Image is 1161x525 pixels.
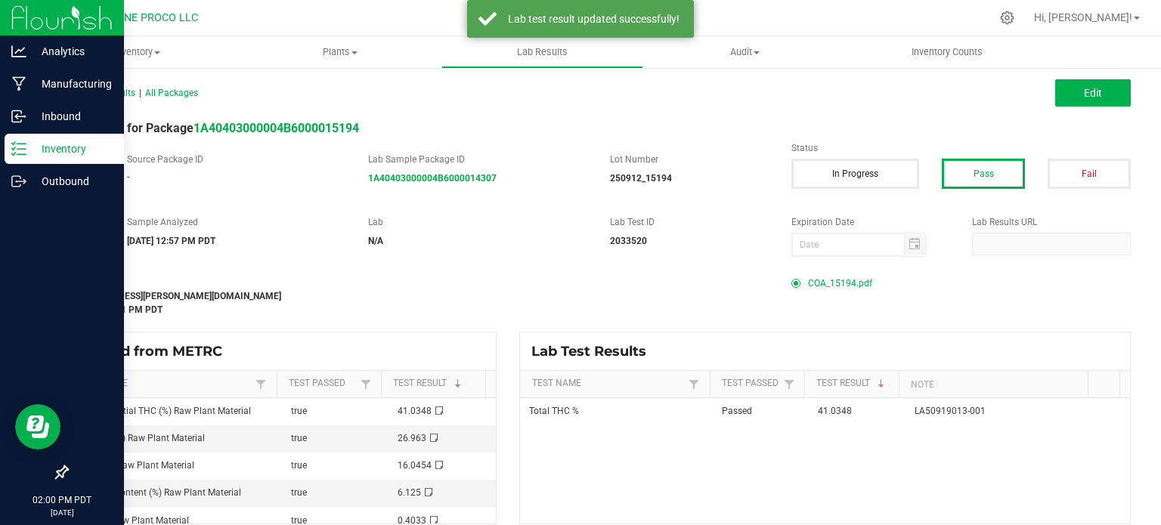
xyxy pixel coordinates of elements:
span: DUNE PROCO LLC [110,11,198,24]
inline-svg: Inbound [11,109,26,124]
span: Hi, [PERSON_NAME]! [1034,11,1132,23]
a: Filter [357,375,375,394]
a: Inventory Counts [846,36,1048,68]
strong: [EMAIL_ADDRESS][PERSON_NAME][DOMAIN_NAME] [67,291,281,301]
span: Lab Test Results [531,343,658,360]
a: Test PassedSortable [722,378,780,390]
p: 02:00 PM PDT [7,493,117,507]
button: Fail [1048,159,1131,189]
a: Test NameSortable [532,378,686,390]
span: Sortable [875,378,887,390]
p: Analytics [26,42,117,60]
inline-svg: Manufacturing [11,76,26,91]
a: Filter [780,375,798,394]
span: COA_15194.pdf [808,272,872,295]
span: Lab Result for Package [67,121,359,135]
span: Passed [722,406,752,416]
a: Test ResultSortable [816,378,893,390]
span: Total Potential THC (%) Raw Plant Material [76,406,251,416]
span: | [139,88,141,98]
a: Plants [239,36,441,68]
span: 41.0348 [818,406,852,416]
label: Lot Number [610,153,769,166]
label: Lab Sample Package ID [368,153,587,166]
label: Lab Results URL [972,215,1131,229]
span: All Packages [145,88,198,98]
span: Audit [644,45,845,59]
button: Edit [1055,79,1131,107]
p: Manufacturing [26,75,117,93]
a: Filter [252,375,270,394]
a: Test PassedSortable [289,378,357,390]
a: Audit [643,36,846,68]
p: Inbound [26,107,117,125]
label: Last Modified [67,272,769,286]
span: true [291,433,307,443]
strong: N/A [368,236,383,246]
span: 6.125 [398,487,421,498]
inline-svg: Outbound [11,174,26,189]
th: Note [899,371,1088,398]
a: Inventory [36,36,239,68]
button: In Progress [791,159,920,189]
form-radio-button: Primary COA [791,279,800,288]
span: THCa (%) Raw Plant Material [76,460,194,471]
span: Edit [1084,87,1102,99]
div: Lab test result updated successfully! [505,11,683,26]
p: Inventory [26,140,117,158]
span: Δ-9 THC (%) Raw Plant Material [76,433,205,443]
span: Synced from METRC [79,343,234,360]
strong: 250912_15194 [610,173,672,184]
label: Lab Test ID [610,215,769,229]
span: Total THC % [529,406,579,416]
label: Status [791,141,1131,155]
a: Test ResultSortable [393,378,480,390]
span: Inventory [36,45,239,59]
span: true [291,487,307,498]
inline-svg: Analytics [11,44,26,59]
span: Moisture Content (%) Raw Plant Material [76,487,241,498]
span: Lab Results [497,45,588,59]
span: 41.0348 [398,406,432,416]
label: Sample Analyzed [127,215,346,229]
strong: 2033520 [610,236,647,246]
iframe: Resource center [15,404,60,449]
p: Outbound [26,172,117,190]
label: Lab [368,215,587,229]
label: Expiration Date [791,215,950,229]
span: Inventory Counts [891,45,1003,59]
a: Test NameSortable [79,378,252,390]
a: 1A40403000004B6000014307 [368,173,497,184]
span: LA50919013-001 [915,406,986,416]
label: Source Package ID [127,153,346,166]
inline-svg: Inventory [11,141,26,156]
span: - [127,171,129,182]
span: true [291,406,307,416]
a: Lab Results [441,36,644,68]
p: [DATE] [7,507,117,518]
span: 26.963 [398,433,426,443]
span: 16.0454 [398,460,432,471]
button: Pass [942,159,1025,189]
span: Plants [240,45,441,59]
span: Sortable [452,378,464,390]
div: Manage settings [998,11,1017,25]
strong: [DATE] 12:57 PM PDT [127,236,215,246]
span: true [291,460,307,471]
a: 1A40403000004B6000015194 [193,121,359,135]
a: Filter [685,375,703,394]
